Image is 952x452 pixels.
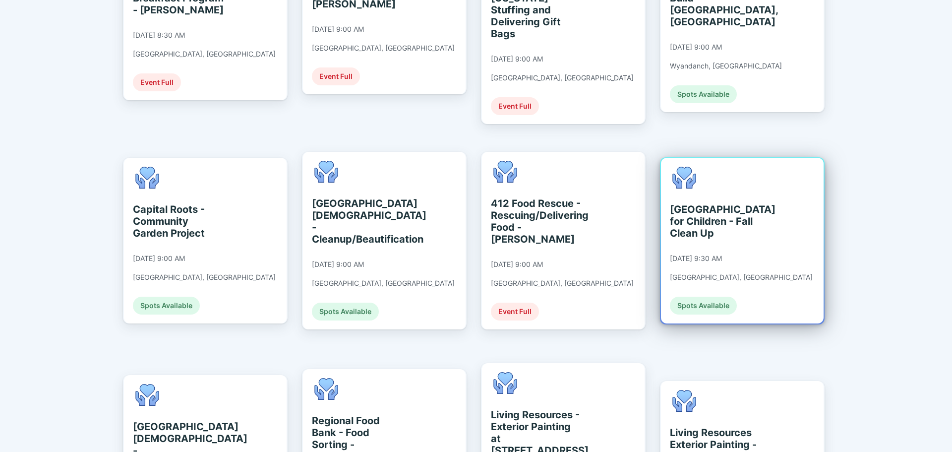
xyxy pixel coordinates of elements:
[312,303,379,321] div: Spots Available
[133,254,185,263] div: [DATE] 9:00 AM
[312,197,403,245] div: [GEOGRAPHIC_DATA][DEMOGRAPHIC_DATA] - Cleanup/Beautification
[491,73,634,82] div: [GEOGRAPHIC_DATA], [GEOGRAPHIC_DATA]
[133,31,185,40] div: [DATE] 8:30 AM
[670,273,813,282] div: [GEOGRAPHIC_DATA], [GEOGRAPHIC_DATA]
[133,73,181,91] div: Event Full
[312,260,364,269] div: [DATE] 9:00 AM
[312,25,364,34] div: [DATE] 9:00 AM
[670,43,722,52] div: [DATE] 9:00 AM
[312,67,360,85] div: Event Full
[670,203,761,239] div: [GEOGRAPHIC_DATA] for Children - Fall Clean Up
[491,303,539,321] div: Event Full
[491,260,543,269] div: [DATE] 9:00 AM
[133,297,200,315] div: Spots Available
[670,297,737,315] div: Spots Available
[312,279,455,288] div: [GEOGRAPHIC_DATA], [GEOGRAPHIC_DATA]
[133,50,276,59] div: [GEOGRAPHIC_DATA], [GEOGRAPHIC_DATA]
[491,55,543,64] div: [DATE] 9:00 AM
[670,85,737,103] div: Spots Available
[491,197,582,245] div: 412 Food Rescue - Rescuing/Delivering Food - [PERSON_NAME]
[491,97,539,115] div: Event Full
[491,279,634,288] div: [GEOGRAPHIC_DATA], [GEOGRAPHIC_DATA]
[133,273,276,282] div: [GEOGRAPHIC_DATA], [GEOGRAPHIC_DATA]
[312,44,455,53] div: [GEOGRAPHIC_DATA], [GEOGRAPHIC_DATA]
[133,203,224,239] div: Capital Roots - Community Garden Project
[670,62,782,70] div: Wyandanch, [GEOGRAPHIC_DATA]
[670,254,722,263] div: [DATE] 9:30 AM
